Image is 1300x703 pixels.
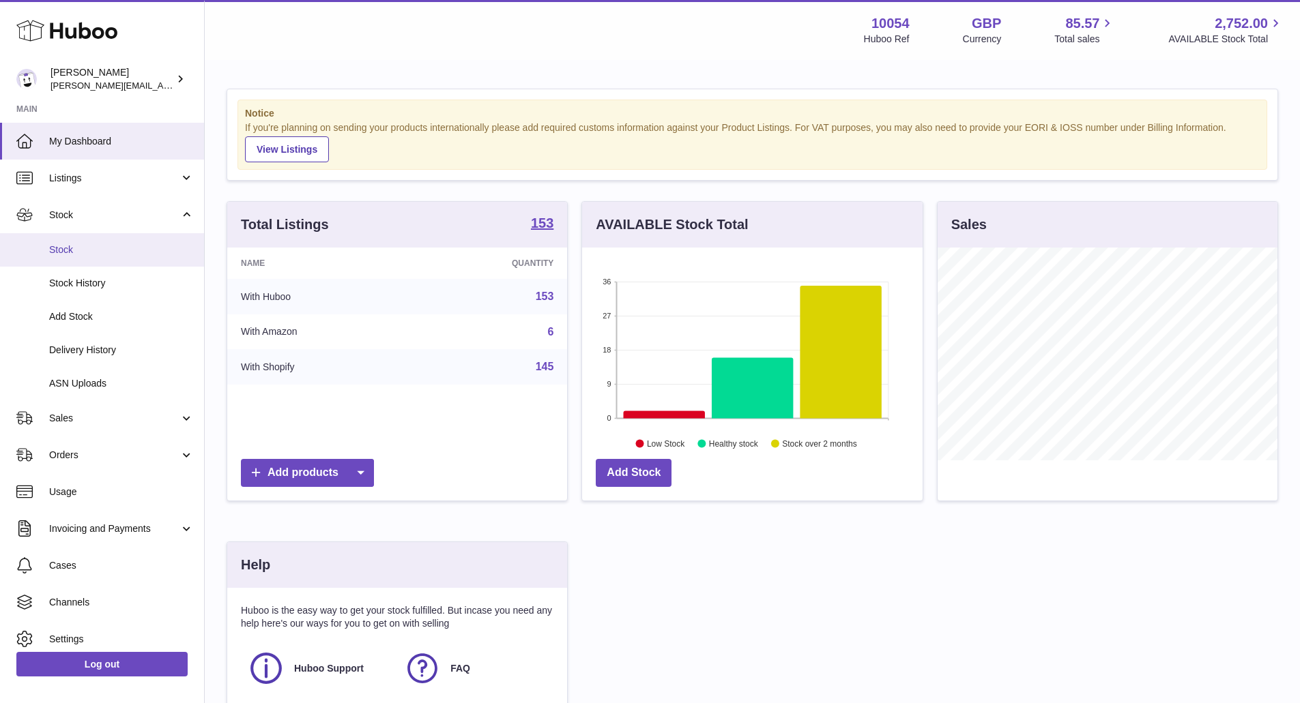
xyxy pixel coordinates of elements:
[871,14,910,33] strong: 10054
[596,459,671,487] a: Add Stock
[245,121,1260,162] div: If you're planning on sending your products internationally please add required customs informati...
[972,14,1001,33] strong: GBP
[49,449,179,462] span: Orders
[450,662,470,675] span: FAQ
[603,312,611,320] text: 27
[245,107,1260,120] strong: Notice
[536,290,554,302] a: 153
[49,596,194,609] span: Channels
[1065,14,1099,33] span: 85.57
[49,412,179,425] span: Sales
[50,66,173,92] div: [PERSON_NAME]
[531,216,553,230] strong: 153
[294,662,364,675] span: Huboo Support
[49,633,194,646] span: Settings
[1168,33,1284,46] span: AVAILABLE Stock Total
[227,279,414,314] td: With Huboo
[241,556,270,574] h3: Help
[245,136,329,162] a: View Listings
[1168,14,1284,46] a: 2,752.00 AVAILABLE Stock Total
[227,349,414,385] td: With Shopify
[709,438,759,448] text: Healthy stock
[49,522,179,535] span: Invoicing and Payments
[596,215,748,234] h3: AVAILABLE Stock Total
[49,310,194,323] span: Add Stock
[49,243,194,256] span: Stock
[241,215,329,234] h3: Total Listings
[864,33,910,46] div: Huboo Ref
[49,172,179,185] span: Listings
[49,377,194,390] span: ASN Uploads
[547,326,553,338] a: 6
[404,650,547,687] a: FAQ
[16,652,188,676] a: Log out
[49,209,179,222] span: Stock
[607,414,611,422] text: 0
[603,346,611,354] text: 18
[963,33,1002,46] div: Currency
[227,314,414,350] td: With Amazon
[49,277,194,290] span: Stock History
[227,248,414,279] th: Name
[647,438,685,448] text: Low Stock
[49,559,194,572] span: Cases
[531,216,553,233] a: 153
[603,278,611,286] text: 36
[241,604,553,630] p: Huboo is the easy way to get your stock fulfilled. But incase you need any help here's our ways f...
[248,650,390,687] a: Huboo Support
[1215,14,1268,33] span: 2,752.00
[49,344,194,357] span: Delivery History
[1054,14,1115,46] a: 85.57 Total sales
[49,485,194,498] span: Usage
[49,135,194,148] span: My Dashboard
[241,459,374,487] a: Add products
[607,380,611,388] text: 9
[783,438,857,448] text: Stock over 2 months
[16,69,37,89] img: luz@capsuline.com
[1054,33,1115,46] span: Total sales
[414,248,568,279] th: Quantity
[951,215,987,234] h3: Sales
[536,361,554,372] a: 145
[50,80,274,91] span: [PERSON_NAME][EMAIL_ADDRESS][DOMAIN_NAME]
